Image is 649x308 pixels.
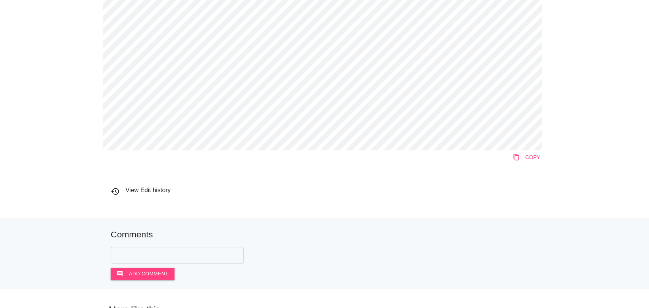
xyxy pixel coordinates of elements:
[111,187,120,196] i: history
[513,150,519,164] i: content_copy
[506,150,546,164] a: Copy to Clipboard
[117,268,123,280] i: comment
[111,187,546,194] h6: View Edit history
[111,268,175,280] button: commentAdd comment
[111,230,538,239] h5: Comments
